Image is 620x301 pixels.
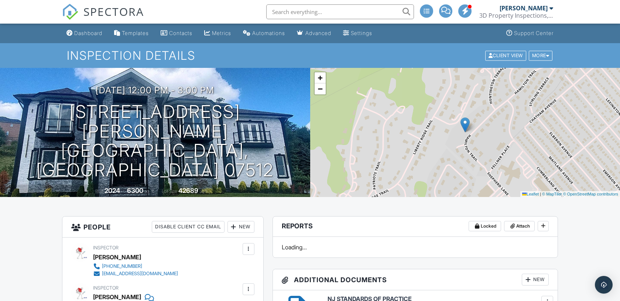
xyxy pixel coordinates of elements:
[127,187,143,194] div: 6300
[201,27,234,40] a: Metrics
[522,274,549,286] div: New
[484,52,528,58] a: Client View
[503,27,556,40] a: Support Center
[83,4,144,19] span: SPECTORA
[240,27,288,40] a: Automations (Basic)
[105,187,120,194] div: 2024
[93,285,119,291] span: Inspector
[93,263,178,270] a: [PHONE_NUMBER]
[294,27,334,40] a: Advanced
[102,271,178,277] div: [EMAIL_ADDRESS][DOMAIN_NAME]
[595,276,613,294] div: Open Intercom Messenger
[162,188,177,194] span: Lot Size
[67,49,554,62] h1: Inspection Details
[62,10,144,25] a: SPECTORA
[122,30,149,36] div: Templates
[62,4,78,20] img: The Best Home Inspection Software - Spectora
[318,84,322,93] span: −
[169,30,192,36] div: Contacts
[93,245,119,250] span: Inspector
[540,192,541,196] span: |
[542,192,562,196] a: © MapTiler
[252,30,285,36] div: Automations
[273,269,558,290] h3: Additional Documents
[318,73,322,82] span: +
[340,27,375,40] a: Settings
[485,51,526,60] div: Client View
[315,72,326,83] a: Zoom in
[158,27,195,40] a: Contacts
[227,221,254,233] div: New
[351,30,372,36] div: Settings
[74,30,102,36] div: Dashboard
[93,252,141,263] div: [PERSON_NAME]
[93,270,178,277] a: [EMAIL_ADDRESS][DOMAIN_NAME]
[102,263,142,269] div: [PHONE_NUMBER]
[12,102,298,180] h1: [STREET_ADDRESS][PERSON_NAME] [GEOGRAPHIC_DATA], [GEOGRAPHIC_DATA] 07512
[522,192,539,196] a: Leaflet
[64,27,105,40] a: Dashboard
[95,188,103,194] span: Built
[111,27,152,40] a: Templates
[266,4,414,19] input: Search everything...
[315,83,326,94] a: Zoom out
[144,188,155,194] span: sq. ft.
[305,30,331,36] div: Advanced
[152,221,225,233] div: Disable Client CC Email
[563,192,618,196] a: © OpenStreetMap contributors
[529,51,553,60] div: More
[178,187,198,194] div: 42689
[212,30,231,36] div: Metrics
[96,85,214,95] h3: [DATE] 12:00 pm - 3:00 pm
[500,4,548,12] div: [PERSON_NAME]
[460,117,470,132] img: Marker
[479,12,553,19] div: 3D Property Inspections, LLC
[62,217,263,238] h3: People
[199,188,209,194] span: sq.ft.
[514,30,554,36] div: Support Center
